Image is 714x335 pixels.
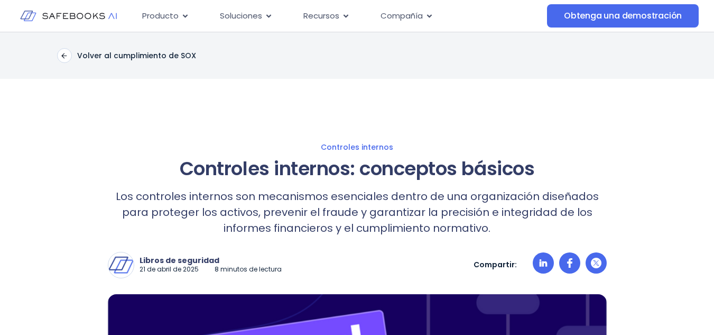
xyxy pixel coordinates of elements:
[215,265,282,274] font: 8 minutos de lectura
[321,142,393,152] font: Controles internos
[134,6,547,26] div: Alternar menú
[564,10,682,22] font: Obtenga una demostración
[220,10,262,21] font: Soluciones
[303,10,339,21] font: Recursos
[77,50,196,61] font: Volver al cumplimiento de SOX
[547,4,699,28] a: Obtenga una demostración
[108,252,134,278] img: Libros de seguridad
[116,189,599,236] font: Los controles internos son mecanismos esenciales dentro de una organización diseñados para proteg...
[142,10,179,21] font: Producto
[140,265,199,274] font: 21 de abril de 2025
[474,259,517,270] font: Compartir:
[11,142,703,152] a: Controles internos
[140,255,219,266] font: Libros de seguridad
[57,48,196,63] a: Volver al cumplimiento de SOX
[180,155,534,182] font: Controles internos: conceptos básicos
[381,10,423,21] font: Compañía
[134,6,547,26] nav: Menú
